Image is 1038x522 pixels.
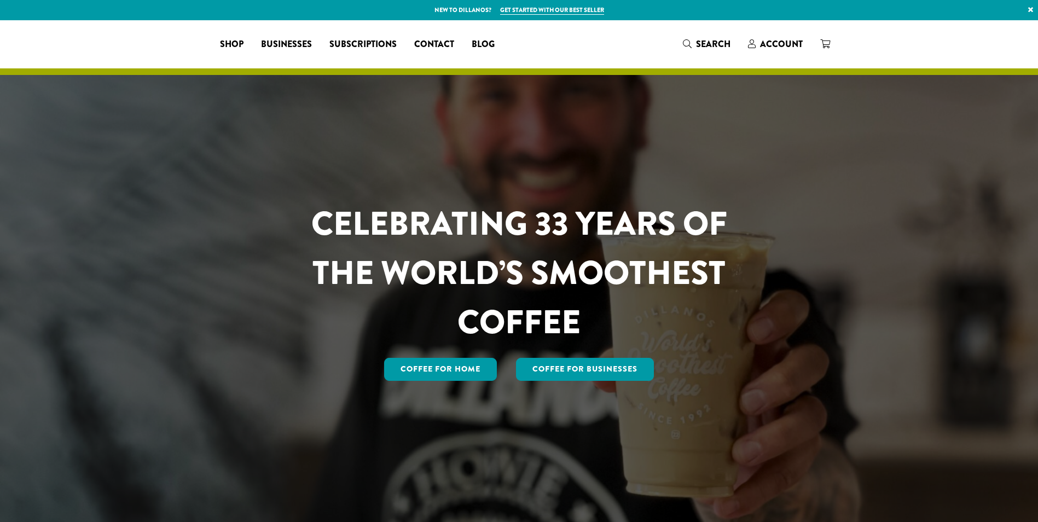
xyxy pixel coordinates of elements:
h1: CELEBRATING 33 YEARS OF THE WORLD’S SMOOTHEST COFFEE [279,199,759,347]
span: Businesses [261,38,312,51]
span: Subscriptions [329,38,397,51]
span: Contact [414,38,454,51]
a: Get started with our best seller [500,5,604,15]
a: Coffee for Home [384,358,497,381]
span: Account [760,38,803,50]
span: Search [696,38,730,50]
a: Shop [211,36,252,53]
span: Shop [220,38,243,51]
span: Blog [472,38,495,51]
a: Coffee For Businesses [516,358,654,381]
a: Search [674,35,739,53]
